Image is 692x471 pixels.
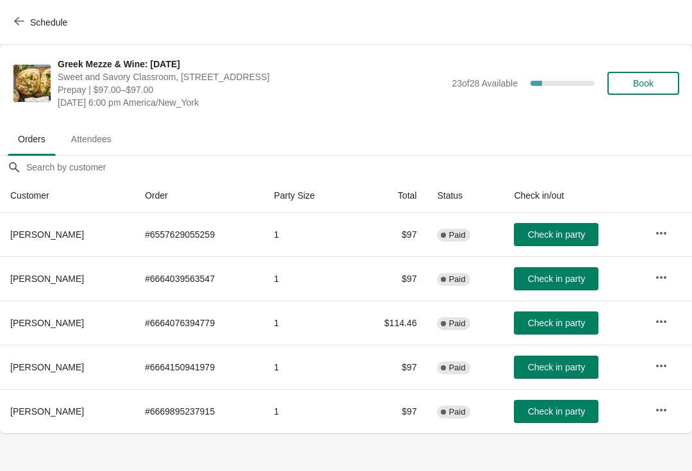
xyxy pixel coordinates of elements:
[10,318,84,328] span: [PERSON_NAME]
[528,318,585,328] span: Check in party
[449,407,465,417] span: Paid
[514,356,598,379] button: Check in party
[351,389,427,433] td: $97
[264,345,352,389] td: 1
[10,229,84,240] span: [PERSON_NAME]
[61,128,122,151] span: Attendees
[449,274,465,285] span: Paid
[58,96,445,109] span: [DATE] 6:00 pm America/New_York
[504,179,644,213] th: Check in/out
[58,58,445,70] span: Greek Mezze & Wine: [DATE]
[528,229,585,240] span: Check in party
[10,362,84,372] span: [PERSON_NAME]
[528,362,585,372] span: Check in party
[452,78,518,88] span: 23 of 28 Available
[427,179,504,213] th: Status
[26,156,692,179] input: Search by customer
[13,65,51,102] img: Greek Mezze & Wine: Thursday, August 28th
[528,406,585,417] span: Check in party
[264,213,352,256] td: 1
[607,72,679,95] button: Book
[351,256,427,301] td: $97
[8,128,56,151] span: Orders
[449,318,465,329] span: Paid
[264,179,352,213] th: Party Size
[264,256,352,301] td: 1
[264,301,352,345] td: 1
[135,389,263,433] td: # 6669895237915
[351,301,427,345] td: $114.46
[351,345,427,389] td: $97
[351,213,427,256] td: $97
[135,213,263,256] td: # 6557629055259
[514,223,598,246] button: Check in party
[6,11,78,34] button: Schedule
[351,179,427,213] th: Total
[135,256,263,301] td: # 6664039563547
[514,400,598,423] button: Check in party
[135,179,263,213] th: Order
[633,78,654,88] span: Book
[514,311,598,335] button: Check in party
[528,274,585,284] span: Check in party
[58,83,445,96] span: Prepay | $97.00–$97.00
[264,389,352,433] td: 1
[10,274,84,284] span: [PERSON_NAME]
[135,345,263,389] td: # 6664150941979
[30,17,67,28] span: Schedule
[449,230,465,240] span: Paid
[449,363,465,373] span: Paid
[58,70,445,83] span: Sweet and Savory Classroom, [STREET_ADDRESS]
[135,301,263,345] td: # 6664076394779
[10,406,84,417] span: [PERSON_NAME]
[514,267,598,290] button: Check in party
